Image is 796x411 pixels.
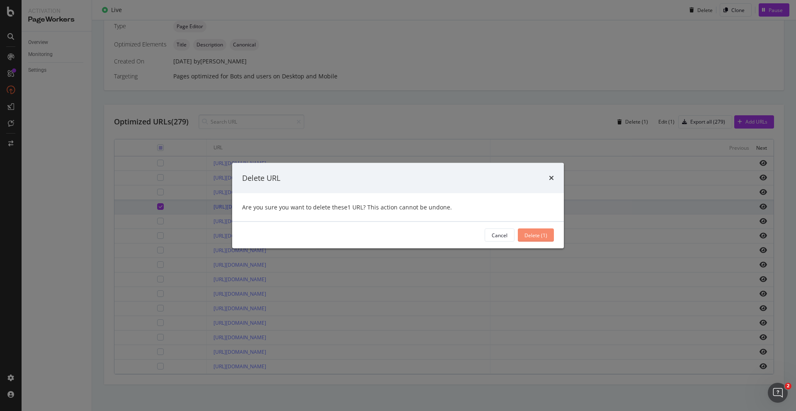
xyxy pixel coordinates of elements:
[524,231,547,238] div: Delete (1)
[232,163,564,248] div: modal
[242,173,280,183] div: Delete URL
[549,173,554,183] div: times
[232,193,564,221] div: Are you sure you want to delete these 1 URL ? This action cannot be undone.
[485,229,514,242] button: Cancel
[768,383,788,403] iframe: Intercom live chat
[492,231,507,238] div: Cancel
[518,229,554,242] button: Delete (1)
[785,383,791,389] span: 2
